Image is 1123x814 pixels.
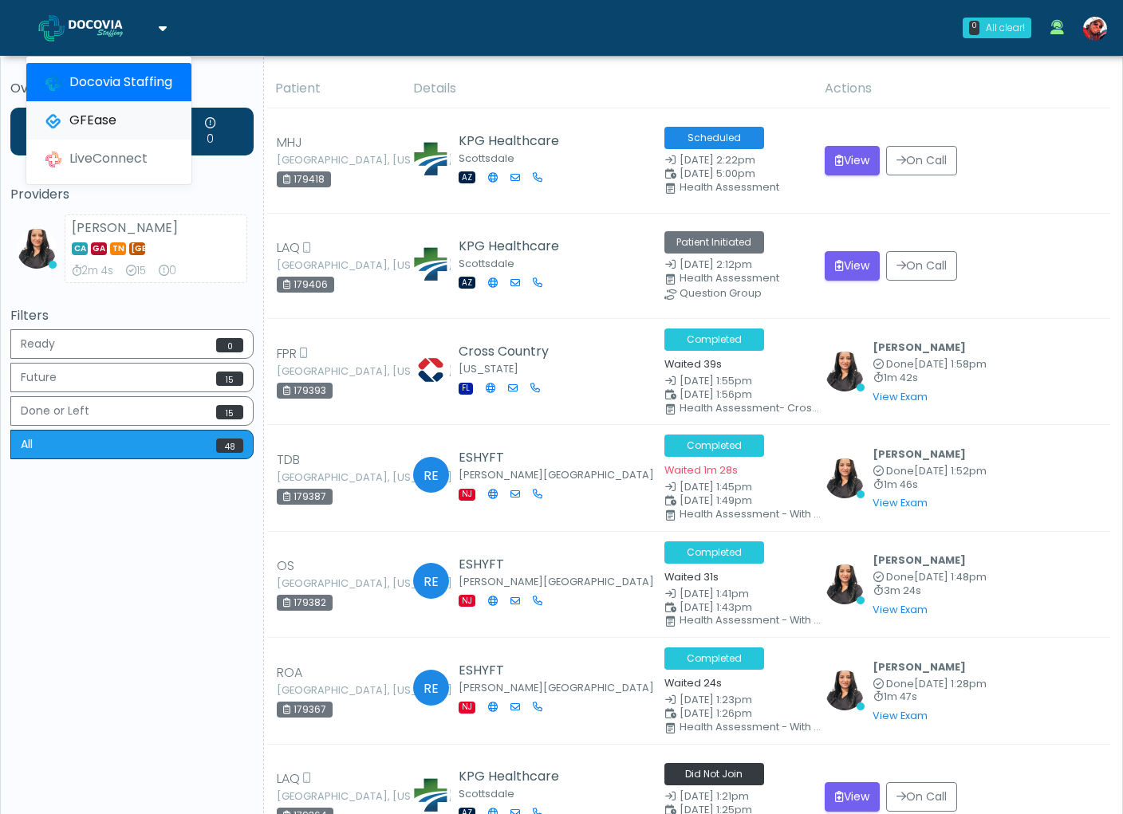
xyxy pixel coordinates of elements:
[266,69,404,108] th: Patient
[277,595,333,611] div: 179382
[26,101,191,140] a: GFEase
[277,277,334,293] div: 179406
[825,458,865,498] img: Viral Patel
[664,376,806,387] small: Date Created
[873,709,928,722] a: View Exam
[664,763,764,785] span: Did Not Join
[680,509,821,519] div: Health Assessment - With Payment
[873,373,987,383] small: 1m 42s
[664,390,806,400] small: Scheduled Time
[459,239,559,254] h5: KPG Healthcare
[26,140,191,178] a: LiveConnect
[45,75,61,91] img: Docovia Staffing
[126,263,146,279] div: 15
[459,663,598,678] h5: ESHYFT
[664,541,764,564] span: Completed
[10,81,254,96] h5: Overview
[413,670,449,706] span: RE
[91,242,107,255] span: GA
[680,789,749,803] span: [DATE] 1:21pm
[277,769,300,788] span: LAQ
[129,242,145,255] span: [GEOGRAPHIC_DATA]
[886,464,914,478] span: Done
[459,344,553,359] h5: Cross Country
[873,480,987,490] small: 1m 46s
[277,489,333,505] div: 179387
[277,344,297,364] span: FPR
[277,261,364,270] small: [GEOGRAPHIC_DATA], [US_STATE]
[664,463,738,477] small: Waited 1m 28s
[873,572,987,583] small: Completed at
[45,151,61,167] img: LiveConnect
[664,482,806,493] small: Date Created
[664,647,764,670] span: Completed
[825,251,880,281] button: View
[886,677,914,690] span: Done
[825,352,865,391] img: Viral Patel
[886,146,957,175] button: On Call
[159,263,176,279] div: 0
[664,589,806,600] small: Date Created
[1083,17,1107,41] img: Jameson Stafford
[873,496,928,509] a: View Exam
[680,494,752,507] span: [DATE] 1:49pm
[986,21,1025,35] div: All clear!
[664,603,806,613] small: Scheduled Time
[914,357,987,371] span: [DATE] 1:58pm
[873,466,987,477] small: Completed at
[277,792,364,801] small: [GEOGRAPHIC_DATA], [US_STATE]
[825,146,880,175] button: View
[10,329,254,359] button: Ready0
[72,263,113,279] div: 2m 4s
[873,660,966,674] b: [PERSON_NAME]
[277,579,364,588] small: [GEOGRAPHIC_DATA], [US_STATE]
[680,153,755,167] span: [DATE] 2:22pm
[680,273,821,283] div: Health Assessment
[45,113,61,129] img: GFEase
[459,171,475,183] span: AZ
[459,595,475,607] span: NJ
[680,480,752,494] span: [DATE] 1:45pm
[825,782,880,812] button: View
[664,260,806,270] small: Date Created
[72,242,88,255] span: CA
[277,133,302,152] span: MHJ
[680,722,821,732] div: Health Assessment - With Payment
[873,679,987,690] small: Completed at
[873,447,966,461] b: [PERSON_NAME]
[873,692,987,702] small: 1m 47s
[216,438,243,453] span: 48
[277,155,364,165] small: [GEOGRAPHIC_DATA], [US_STATE]
[459,769,559,784] h5: KPG Healthcare
[664,169,806,179] small: Scheduled Time
[664,695,806,706] small: Date Created
[13,6,61,54] button: Open LiveChat chat widget
[411,139,451,179] img: Erin Wiseman
[680,600,752,614] span: [DATE] 1:43pm
[680,289,821,298] div: Question Group
[664,496,806,506] small: Scheduled Time
[873,390,928,403] a: View Exam
[953,11,1041,45] a: 0 All clear!
[680,258,752,271] span: [DATE] 2:12pm
[886,251,957,281] button: On Call
[459,257,514,270] small: Scottsdale
[873,340,966,354] b: [PERSON_NAME]
[664,570,719,584] small: Waited 31s
[664,155,806,166] small: Date Created
[411,244,451,284] img: Erin Wiseman
[825,564,865,604] img: Viral Patel
[10,309,254,323] h5: Filters
[413,563,449,599] span: RE
[10,430,254,459] button: All48
[10,187,254,202] h5: Providers
[664,127,764,149] span: Scheduled
[680,374,752,387] span: [DATE] 1:55pm
[664,709,806,719] small: Scheduled Time
[873,586,987,596] small: 3m 24s
[664,676,722,690] small: Waited 24s
[873,553,966,567] b: [PERSON_NAME]
[459,362,518,376] small: [US_STATE]
[216,405,243,419] span: 15
[680,693,752,706] span: [DATE] 1:23pm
